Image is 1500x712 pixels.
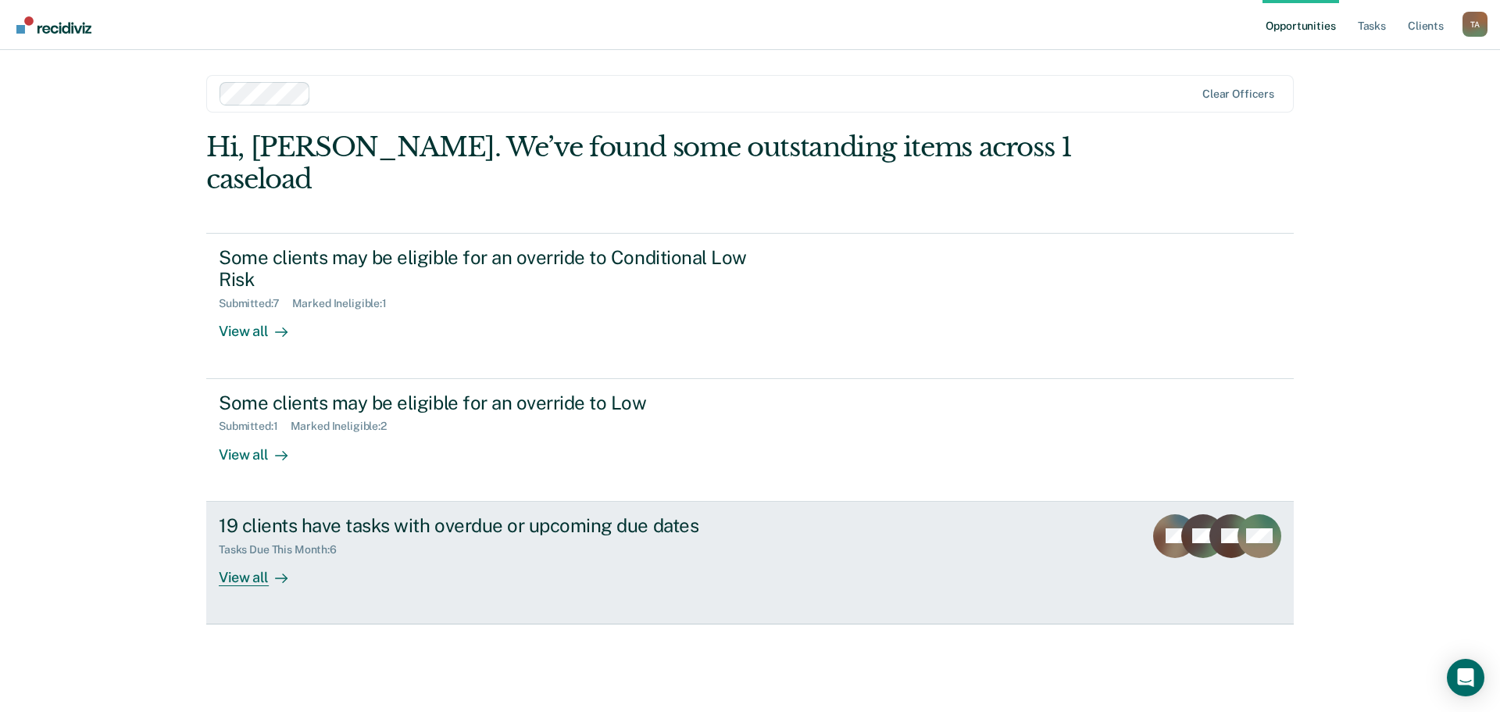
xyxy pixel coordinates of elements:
div: Hi, [PERSON_NAME]. We’ve found some outstanding items across 1 caseload [206,131,1077,195]
a: 19 clients have tasks with overdue or upcoming due datesTasks Due This Month:6View all [206,502,1294,624]
a: Some clients may be eligible for an override to Conditional Low RiskSubmitted:7Marked Ineligible:... [206,233,1294,379]
div: View all [219,433,306,463]
div: Submitted : 7 [219,297,292,310]
div: Some clients may be eligible for an override to Low [219,392,767,414]
div: View all [219,556,306,586]
img: Recidiviz [16,16,91,34]
div: View all [219,310,306,341]
div: 19 clients have tasks with overdue or upcoming due dates [219,514,767,537]
div: Submitted : 1 [219,420,291,433]
div: T A [1462,12,1487,37]
div: Some clients may be eligible for an override to Conditional Low Risk [219,246,767,292]
div: Marked Ineligible : 2 [291,420,399,433]
div: Tasks Due This Month : 6 [219,543,349,556]
div: Open Intercom Messenger [1447,659,1484,696]
div: Clear officers [1202,88,1274,101]
a: Some clients may be eligible for an override to LowSubmitted:1Marked Ineligible:2View all [206,379,1294,502]
div: Marked Ineligible : 1 [292,297,399,310]
button: Profile dropdown button [1462,12,1487,37]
